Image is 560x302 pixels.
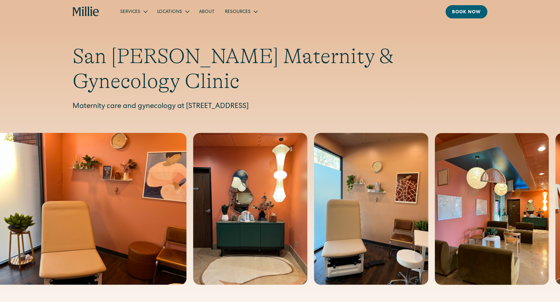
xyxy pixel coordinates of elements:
[452,9,481,16] div: Book now
[157,9,182,16] div: Locations
[73,44,487,94] h1: San [PERSON_NAME] Maternity & Gynecology Clinic
[220,6,262,17] div: Resources
[73,102,487,112] p: Maternity care and gynecology at [STREET_ADDRESS]
[73,6,99,17] a: home
[152,6,194,17] div: Locations
[194,6,220,17] a: About
[225,9,251,16] div: Resources
[120,9,140,16] div: Services
[115,6,152,17] div: Services
[446,5,487,18] a: Book now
